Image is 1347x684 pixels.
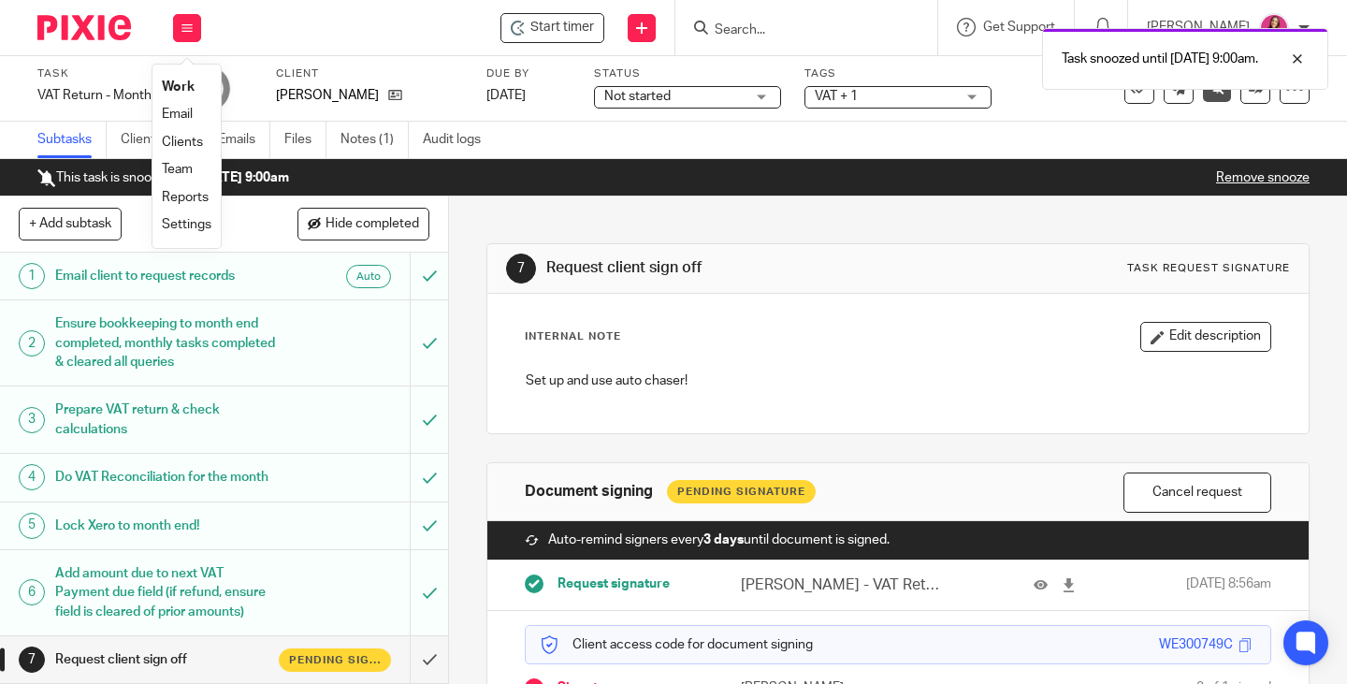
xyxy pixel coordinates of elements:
[289,652,381,668] span: Pending signature
[548,531,890,549] span: Auto-remind signers every until document is signed.
[55,646,280,674] h1: Request client sign off
[162,191,209,204] a: Reports
[540,635,813,654] p: Client access code for document signing
[37,66,161,81] label: Task
[500,13,604,43] div: Patrick Gardiner - VAT Return - Monthly
[19,330,45,357] div: 2
[284,122,326,158] a: Files
[55,310,280,376] h1: Ensure bookkeeping to month end completed, monthly tasks completed & cleared all queries
[486,89,526,102] span: [DATE]
[703,533,744,546] strong: 3 days
[741,575,941,596] p: [PERSON_NAME] - VAT Return.pdf
[1127,261,1290,276] div: Task request signature
[506,254,536,284] div: 7
[558,575,670,593] span: Request signature
[162,136,203,149] a: Clients
[37,168,289,187] p: This task is snoozed until
[1259,13,1289,43] img: 21.png
[594,66,781,81] label: Status
[19,407,45,433] div: 3
[326,217,419,232] span: Hide completed
[1216,171,1310,184] a: Remove snooze
[604,90,671,103] span: Not started
[218,122,270,158] a: Emails
[200,171,289,184] b: [DATE] 9:00am
[1140,322,1271,352] button: Edit description
[162,218,211,231] a: Settings
[19,513,45,539] div: 5
[486,66,571,81] label: Due by
[530,18,594,37] span: Start timer
[1159,635,1233,654] div: WE300749C
[55,262,280,290] h1: Email client to request records
[423,122,495,158] a: Audit logs
[19,263,45,289] div: 1
[525,482,653,502] h1: Document signing
[162,80,195,94] a: Work
[19,647,45,673] div: 7
[19,464,45,490] div: 4
[525,329,621,344] p: Internal Note
[1062,50,1258,68] p: Task snoozed until [DATE] 9:00am.
[276,86,379,105] p: [PERSON_NAME]
[55,396,280,444] h1: Prepare VAT return & check calculations
[297,208,429,240] button: Hide completed
[346,265,391,288] div: Auto
[37,86,161,105] div: VAT Return - Monthly
[1186,575,1271,596] span: [DATE] 8:56am
[526,371,1270,390] p: Set up and use auto chaser!
[162,108,193,121] a: Email
[37,15,131,40] img: Pixie
[276,66,463,81] label: Client
[340,122,409,158] a: Notes (1)
[815,90,858,103] span: VAT + 1
[1123,473,1271,513] button: Cancel request
[19,208,122,240] button: + Add subtask
[19,579,45,605] div: 6
[667,480,816,503] div: Pending Signature
[37,122,107,158] a: Subtasks
[121,122,204,158] a: Client tasks
[55,560,280,626] h1: Add amount due to next VAT Payment due field (if refund, ensure field is cleared of prior amounts)
[55,463,280,491] h1: Do VAT Reconciliation for the month
[55,512,280,540] h1: Lock Xero to month end!
[546,258,938,278] h1: Request client sign off
[162,163,193,176] a: Team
